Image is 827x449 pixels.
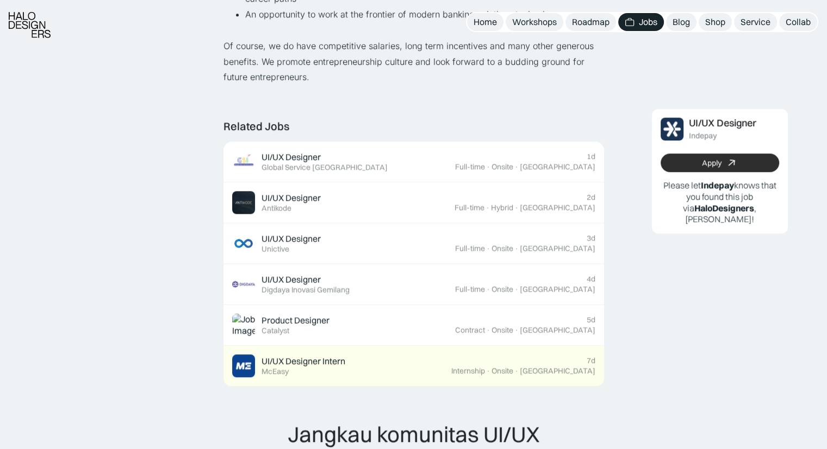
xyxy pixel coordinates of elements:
[262,326,289,335] div: Catalyst
[467,13,503,31] a: Home
[223,264,604,305] a: Job ImageUI/UX DesignerDigdaya Inovasi Gemilang4dFull-time·Onsite·[GEOGRAPHIC_DATA]
[232,273,255,296] img: Job Image
[587,193,595,202] div: 2d
[520,285,595,294] div: [GEOGRAPHIC_DATA]
[223,223,604,264] a: Job ImageUI/UX DesignerUnictive3dFull-time·Onsite·[GEOGRAPHIC_DATA]
[689,118,756,129] div: UI/UX Designer
[486,285,490,294] div: ·
[741,16,770,28] div: Service
[223,182,604,223] a: Job ImageUI/UX DesignerAntikode2dFull-time·Hybrid·[GEOGRAPHIC_DATA]
[618,13,664,31] a: Jobs
[455,325,485,335] div: Contract
[492,244,513,253] div: Onsite
[223,142,604,182] a: Job ImageUI/UX DesignerGlobal Service [GEOGRAPHIC_DATA]1dFull-time·Onsite·[GEOGRAPHIC_DATA]
[572,16,610,28] div: Roadmap
[520,366,595,376] div: [GEOGRAPHIC_DATA]
[262,192,321,204] div: UI/UX Designer
[486,244,490,253] div: ·
[661,180,779,225] p: Please let knows that you found this job via , [PERSON_NAME]!
[694,202,754,213] b: HaloDesigners
[666,13,697,31] a: Blog
[262,285,350,294] div: Digdaya Inovasi Gemilang
[520,162,595,171] div: [GEOGRAPHIC_DATA]
[486,325,490,335] div: ·
[232,313,255,336] img: Job Image
[565,13,616,31] a: Roadmap
[702,158,722,168] div: Apply
[701,180,734,190] b: Indepay
[262,151,321,163] div: UI/UX Designer
[262,244,289,254] div: Unictive
[262,274,321,285] div: UI/UX Designer
[587,356,595,365] div: 7d
[514,203,519,212] div: ·
[587,315,595,324] div: 5d
[262,204,291,213] div: Antikode
[486,203,490,212] div: ·
[232,354,255,377] img: Job Image
[223,305,604,346] a: Job ImageProduct DesignerCatalyst5dContract·Onsite·[GEOGRAPHIC_DATA]
[520,325,595,335] div: [GEOGRAPHIC_DATA]
[779,13,817,31] a: Collab
[492,366,513,376] div: Onsite
[486,162,490,171] div: ·
[514,285,519,294] div: ·
[699,13,732,31] a: Shop
[232,150,255,173] img: Job Image
[262,367,289,376] div: McEasy
[245,7,604,38] li: An opportunity to work at the frontier of modern banking solutions technology
[587,274,595,284] div: 4d
[262,163,388,172] div: Global Service [GEOGRAPHIC_DATA]
[506,13,563,31] a: Workshops
[492,325,513,335] div: Onsite
[673,16,690,28] div: Blog
[223,38,604,85] p: Of course, we do have competitive salaries, long term incentives and many other generous benefits...
[262,355,345,367] div: UI/UX Designer Intern
[514,244,519,253] div: ·
[661,118,683,140] img: Job Image
[705,16,725,28] div: Shop
[514,325,519,335] div: ·
[262,315,329,326] div: Product Designer
[232,191,255,214] img: Job Image
[455,285,485,294] div: Full-time
[492,285,513,294] div: Onsite
[491,203,513,212] div: Hybrid
[455,203,484,212] div: Full-time
[486,366,490,376] div: ·
[514,162,519,171] div: ·
[734,13,777,31] a: Service
[455,244,485,253] div: Full-time
[520,244,595,253] div: [GEOGRAPHIC_DATA]
[492,162,513,171] div: Onsite
[232,232,255,255] img: Job Image
[223,120,289,133] div: Related Jobs
[689,131,717,140] div: Indepay
[514,366,519,376] div: ·
[474,16,497,28] div: Home
[520,203,595,212] div: [GEOGRAPHIC_DATA]
[786,16,811,28] div: Collab
[223,346,604,386] a: Job ImageUI/UX Designer InternMcEasy7dInternship·Onsite·[GEOGRAPHIC_DATA]
[262,233,321,244] div: UI/UX Designer
[639,16,657,28] div: Jobs
[455,162,485,171] div: Full-time
[512,16,557,28] div: Workshops
[587,233,595,243] div: 3d
[587,152,595,161] div: 1d
[661,153,779,172] a: Apply
[451,366,485,376] div: Internship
